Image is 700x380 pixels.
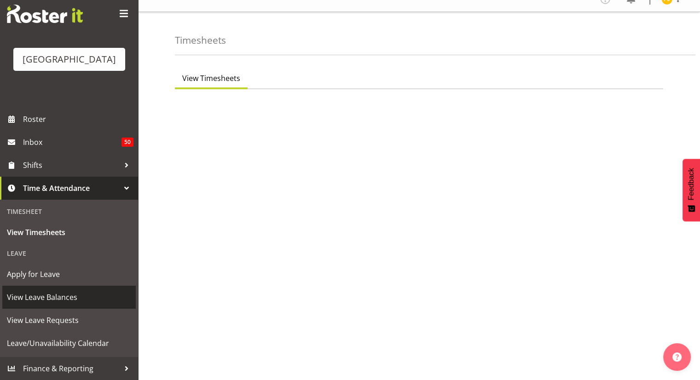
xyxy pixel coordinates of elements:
a: View Leave Requests [2,309,136,332]
span: 50 [121,138,133,147]
span: Inbox [23,135,121,149]
span: View Timesheets [7,225,131,239]
span: View Leave Requests [7,313,131,327]
a: Leave/Unavailability Calendar [2,332,136,355]
span: Time & Attendance [23,181,120,195]
span: View Leave Balances [7,290,131,304]
a: View Leave Balances [2,286,136,309]
div: Timesheet [2,202,136,221]
div: [GEOGRAPHIC_DATA] [23,52,116,66]
span: Feedback [687,168,695,200]
button: Feedback - Show survey [683,159,700,221]
h4: Timesheets [175,35,226,46]
span: Apply for Leave [7,267,131,281]
span: Shifts [23,158,120,172]
span: Finance & Reporting [23,362,120,375]
span: View Timesheets [182,73,240,84]
img: Rosterit website logo [7,5,83,23]
span: Leave/Unavailability Calendar [7,336,131,350]
a: Apply for Leave [2,263,136,286]
img: help-xxl-2.png [672,352,682,362]
span: Roster [23,112,133,126]
div: Leave [2,244,136,263]
a: View Timesheets [2,221,136,244]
